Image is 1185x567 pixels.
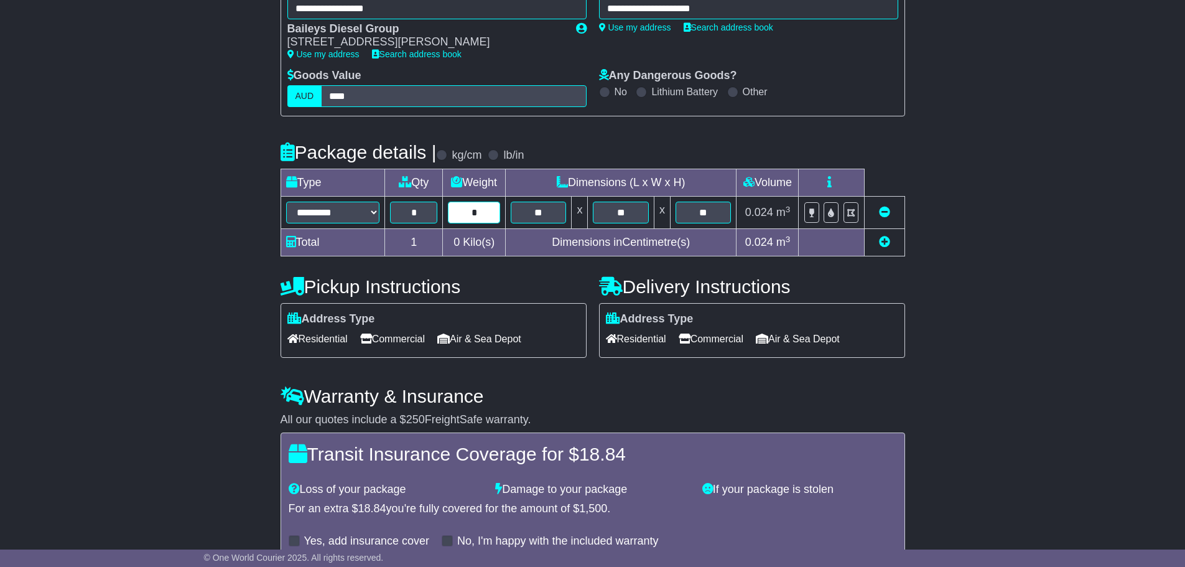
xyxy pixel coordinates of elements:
a: Use my address [599,22,671,32]
td: Volume [737,169,799,197]
span: Commercial [679,329,743,349]
span: 0.024 [745,206,773,218]
td: Weight [443,169,506,197]
span: 1,500 [579,502,607,515]
sup: 3 [786,205,791,214]
span: Air & Sea Depot [437,329,521,349]
span: Residential [606,329,666,349]
td: Kilo(s) [443,229,506,256]
td: Type [281,169,385,197]
h4: Delivery Instructions [599,276,905,297]
label: Other [743,86,768,98]
label: Lithium Battery [651,86,718,98]
h4: Pickup Instructions [281,276,587,297]
label: Yes, add insurance cover [304,535,429,548]
h4: Warranty & Insurance [281,386,905,406]
td: Dimensions in Centimetre(s) [506,229,737,256]
div: All our quotes include a $ FreightSafe warranty. [281,413,905,427]
span: m [776,206,791,218]
td: Total [281,229,385,256]
h4: Package details | [281,142,437,162]
td: Dimensions (L x W x H) [506,169,737,197]
label: No, I'm happy with the included warranty [457,535,659,548]
div: [STREET_ADDRESS][PERSON_NAME] [287,35,564,49]
a: Search address book [372,49,462,59]
div: Loss of your package [282,483,490,497]
div: Damage to your package [489,483,696,497]
td: 1 [385,229,443,256]
span: Commercial [360,329,425,349]
label: No [615,86,627,98]
span: 250 [406,413,425,426]
a: Use my address [287,49,360,59]
label: Any Dangerous Goods? [599,69,737,83]
td: Qty [385,169,443,197]
h4: Transit Insurance Coverage for $ [289,444,897,464]
span: Residential [287,329,348,349]
span: © One World Courier 2025. All rights reserved. [204,553,384,563]
span: 0 [453,236,460,248]
label: Address Type [287,312,375,326]
a: Search address book [684,22,773,32]
span: m [776,236,791,248]
td: x [572,197,588,229]
label: kg/cm [452,149,481,162]
a: Remove this item [879,206,890,218]
label: Goods Value [287,69,361,83]
label: Address Type [606,312,694,326]
span: 18.84 [579,444,626,464]
label: lb/in [503,149,524,162]
a: Add new item [879,236,890,248]
div: If your package is stolen [696,483,903,497]
span: Air & Sea Depot [756,329,840,349]
div: For an extra $ you're fully covered for the amount of $ . [289,502,897,516]
sup: 3 [786,235,791,244]
label: AUD [287,85,322,107]
span: 0.024 [745,236,773,248]
div: Baileys Diesel Group [287,22,564,36]
td: x [654,197,670,229]
span: 18.84 [358,502,386,515]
